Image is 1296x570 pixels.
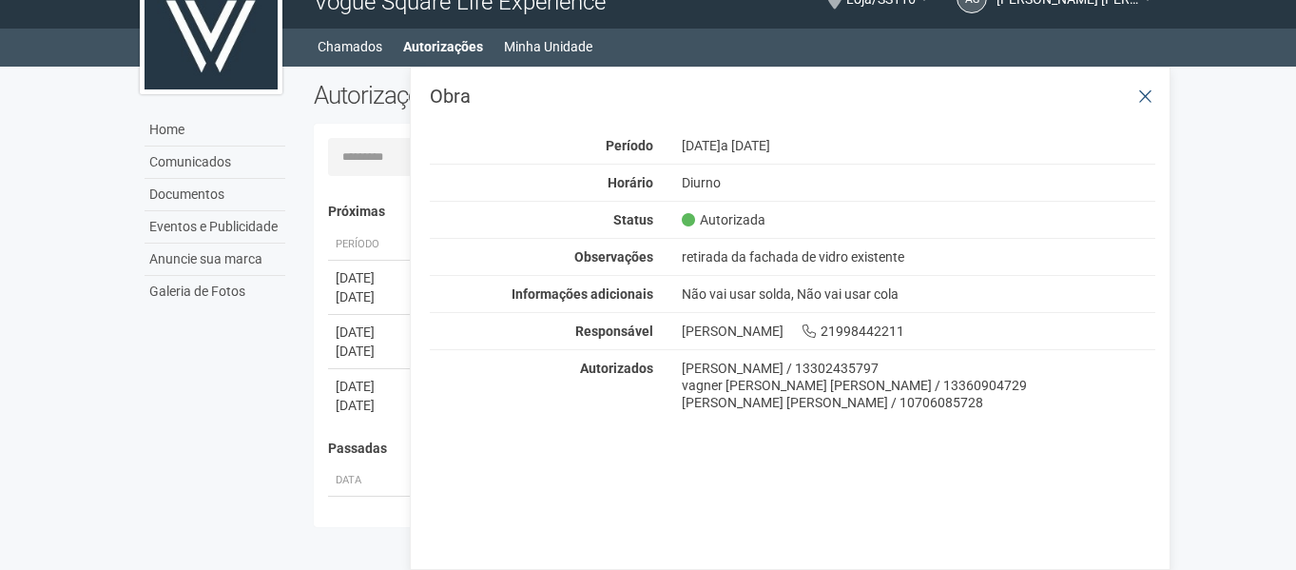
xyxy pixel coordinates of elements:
div: retirada da fachada de vidro existente [667,248,1170,265]
div: [DATE] [336,396,406,415]
a: Documentos [145,179,285,211]
strong: Horário [608,175,653,190]
th: Período [328,229,414,261]
strong: Autorizados [580,361,653,376]
a: Eventos e Publicidade [145,211,285,244]
div: [DATE] [336,377,406,396]
strong: Informações adicionais [512,286,653,302]
strong: Observações [574,249,653,265]
div: [DATE] [336,342,406,361]
div: Não vai usar solda, Não vai usar cola [667,285,1170,303]
div: [DATE] [336,287,406,306]
a: Chamados [318,33,382,60]
div: [PERSON_NAME] / 13302435797 [682,360,1156,377]
a: Minha Unidade [504,33,592,60]
div: vagner [PERSON_NAME] [PERSON_NAME] / 13360904729 [682,377,1156,394]
div: [DATE] [336,323,406,342]
div: [DATE] [667,137,1170,154]
a: Galeria de Fotos [145,276,285,307]
div: [PERSON_NAME] 21998442211 [667,323,1170,340]
a: Autorizações [403,33,483,60]
span: Autorizada [682,211,765,228]
a: Comunicados [145,147,285,179]
h4: Próximas [328,205,1143,219]
span: a [DATE] [721,138,770,153]
h3: Obra [430,87,1155,106]
strong: Status [613,212,653,227]
h2: Autorizações [314,81,721,109]
a: Home [145,114,285,147]
a: Anuncie sua marca [145,244,285,276]
th: Data [328,465,414,497]
h4: Passadas [328,442,1143,456]
div: [PERSON_NAME] [PERSON_NAME] / 10706085728 [682,394,1156,411]
div: Diurno [667,174,1170,191]
strong: Responsável [575,324,653,339]
strong: Período [606,138,653,153]
div: [DATE] [336,268,406,287]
